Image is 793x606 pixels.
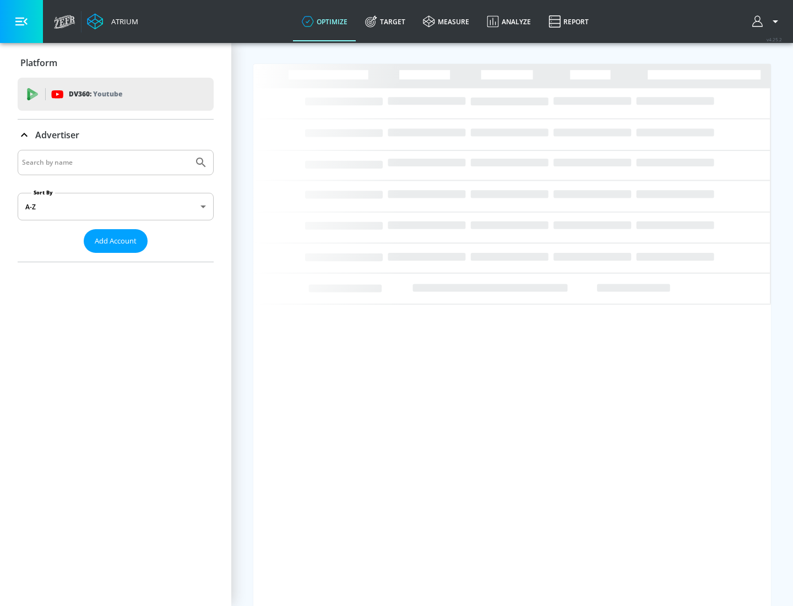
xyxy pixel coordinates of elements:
[18,253,214,262] nav: list of Advertiser
[18,193,214,220] div: A-Z
[20,57,57,69] p: Platform
[93,88,122,100] p: Youtube
[478,2,540,41] a: Analyze
[22,155,189,170] input: Search by name
[540,2,598,41] a: Report
[18,120,214,150] div: Advertiser
[18,150,214,262] div: Advertiser
[414,2,478,41] a: measure
[293,2,356,41] a: optimize
[35,129,79,141] p: Advertiser
[87,13,138,30] a: Atrium
[69,88,122,100] p: DV360:
[107,17,138,26] div: Atrium
[31,189,55,196] label: Sort By
[18,47,214,78] div: Platform
[84,229,148,253] button: Add Account
[356,2,414,41] a: Target
[767,36,782,42] span: v 4.25.2
[95,235,137,247] span: Add Account
[18,78,214,111] div: DV360: Youtube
